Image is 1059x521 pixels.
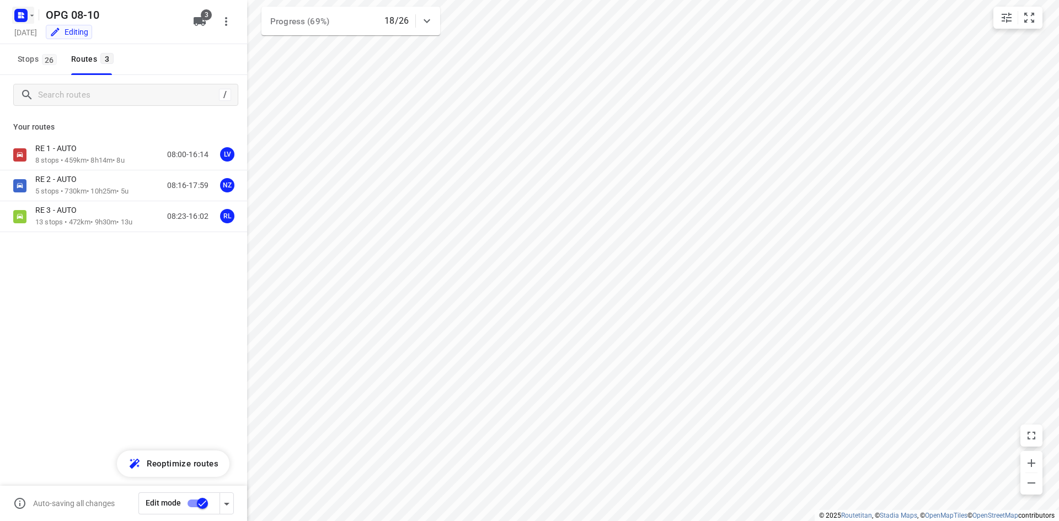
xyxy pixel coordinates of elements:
p: 08:23-16:02 [167,211,208,222]
span: 3 [201,9,212,20]
p: Auto-saving all changes [33,499,115,508]
p: 08:00-16:14 [167,149,208,160]
a: Routetitan [841,512,872,519]
span: Stops [18,52,60,66]
p: Your routes [13,121,234,133]
button: Map settings [996,7,1018,29]
p: 08:16-17:59 [167,180,208,191]
a: Stadia Maps [880,512,917,519]
span: Edit mode [146,498,181,507]
button: Reoptimize routes [117,450,229,477]
div: NZ [220,178,234,192]
div: Progress (69%)18/26 [261,7,440,35]
p: 13 stops • 472km • 9h30m • 13u [35,217,132,228]
span: Reoptimize routes [147,456,218,471]
p: RE 3 - AUTO [35,205,83,215]
span: 3 [100,53,114,64]
li: © 2025 , © , © © contributors [819,512,1055,519]
div: You are currently in edit mode. [50,26,88,37]
button: Fit zoom [1018,7,1040,29]
div: / [219,89,231,101]
button: More [215,10,237,33]
h5: Rename [41,6,184,24]
p: 18/26 [384,14,409,28]
p: RE 2 - AUTO [35,174,83,184]
button: NZ [216,174,238,196]
button: LV [216,143,238,165]
div: Driver app settings [220,496,233,510]
span: Progress (69%) [270,17,329,26]
div: RL [220,209,234,223]
span: 26 [42,54,57,65]
div: small contained button group [993,7,1042,29]
p: 5 stops • 730km • 10h25m • 5u [35,186,129,197]
p: 8 stops • 459km • 8h14m • 8u [35,155,125,166]
h5: [DATE] [10,26,41,39]
div: LV [220,147,234,162]
a: OpenMapTiles [925,512,967,519]
button: RL [216,205,238,227]
a: OpenStreetMap [972,512,1018,519]
button: 3 [189,10,211,33]
div: Routes [71,52,117,66]
input: Search routes [38,87,219,104]
p: RE 1 - AUTO [35,143,83,153]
